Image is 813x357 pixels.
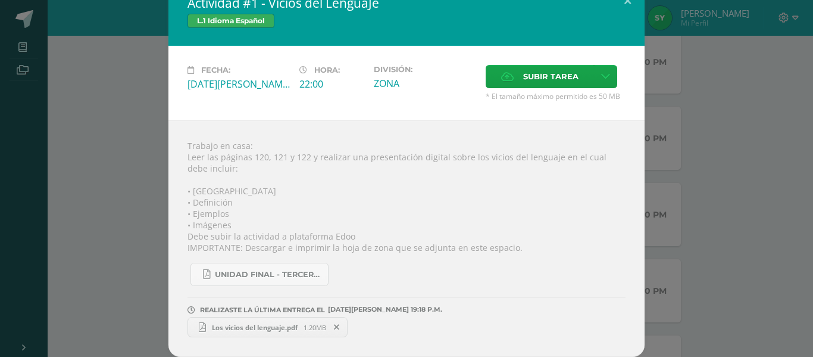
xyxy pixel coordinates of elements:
[327,321,347,334] span: Remover entrega
[215,270,322,280] span: UNIDAD FINAL - TERCERO BASICO A-B-C.pdf
[374,77,476,90] div: ZONA
[325,309,442,310] span: [DATE][PERSON_NAME] 19:18 P.M.
[486,91,626,101] span: * El tamaño máximo permitido es 50 MB
[190,263,329,286] a: UNIDAD FINAL - TERCERO BASICO A-B-C.pdf
[201,66,230,74] span: Fecha:
[523,66,579,88] span: Subir tarea
[314,66,340,74] span: Hora:
[200,306,325,314] span: REALIZASTE LA ÚLTIMA ENTREGA EL
[168,120,645,357] div: Trabajo en casa: Leer las páginas 120, 121 y 122 y realizar una presentación digital sobre los vi...
[206,323,304,332] span: Los vicios del lenguaje.pdf
[374,65,476,74] label: División:
[299,77,364,91] div: 22:00
[304,323,326,332] span: 1.20MB
[187,317,348,337] a: Los vicios del lenguaje.pdf 1.20MB
[187,14,274,28] span: L.1 Idioma Español
[187,77,290,91] div: [DATE][PERSON_NAME]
